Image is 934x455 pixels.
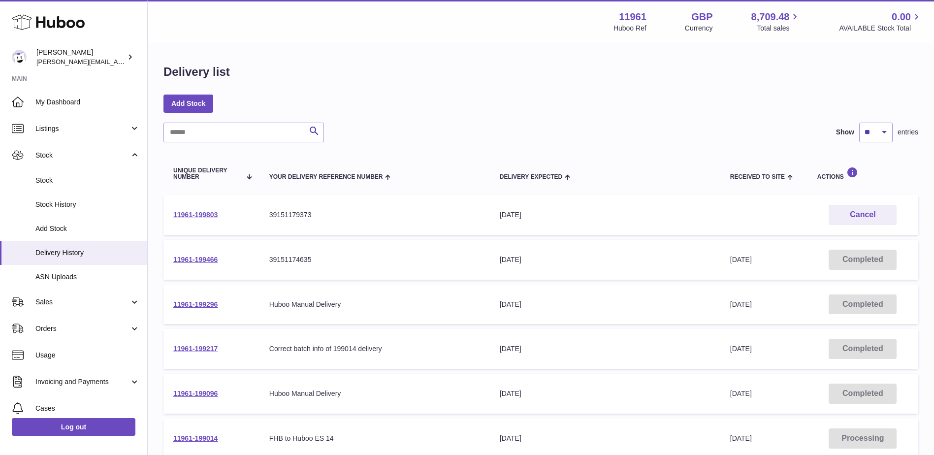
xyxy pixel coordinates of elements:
a: 11961-199014 [173,434,218,442]
span: Stock History [35,200,140,209]
span: Received to Site [730,174,785,180]
div: Huboo Manual Delivery [269,389,480,398]
div: 39151179373 [269,210,480,220]
a: Log out [12,418,135,436]
span: [DATE] [730,300,752,308]
a: 11961-199803 [173,211,218,219]
div: Huboo Ref [613,24,646,33]
div: [PERSON_NAME] [36,48,125,66]
span: Sales [35,297,129,307]
a: 11961-199296 [173,300,218,308]
div: FHB to Huboo ES 14 [269,434,480,443]
button: Cancel [829,205,897,225]
div: [DATE] [500,434,710,443]
span: Stock [35,176,140,185]
strong: 11961 [619,10,646,24]
span: entries [898,128,918,137]
div: [DATE] [500,300,710,309]
div: Currency [685,24,713,33]
span: [PERSON_NAME][EMAIL_ADDRESS][DOMAIN_NAME] [36,58,197,65]
span: Cases [35,404,140,413]
span: Delivery Expected [500,174,562,180]
span: Delivery History [35,248,140,258]
span: Your Delivery Reference Number [269,174,383,180]
strong: GBP [691,10,712,24]
span: 0.00 [892,10,911,24]
span: My Dashboard [35,97,140,107]
div: Correct batch info of 199014 delivery [269,344,480,354]
div: 39151174635 [269,255,480,264]
span: AVAILABLE Stock Total [839,24,922,33]
a: 11961-199466 [173,256,218,263]
span: Add Stock [35,224,140,233]
span: Orders [35,324,129,333]
span: Listings [35,124,129,133]
div: [DATE] [500,255,710,264]
span: [DATE] [730,345,752,353]
img: raghav@transformative.in [12,50,27,65]
span: [DATE] [730,256,752,263]
span: Invoicing and Payments [35,377,129,387]
a: 8,709.48 Total sales [751,10,801,33]
span: Total sales [757,24,801,33]
div: [DATE] [500,389,710,398]
div: [DATE] [500,210,710,220]
a: 11961-199217 [173,345,218,353]
a: 11961-199096 [173,390,218,397]
div: [DATE] [500,344,710,354]
span: ASN Uploads [35,272,140,282]
span: [DATE] [730,390,752,397]
a: Add Stock [163,95,213,112]
div: Huboo Manual Delivery [269,300,480,309]
a: 0.00 AVAILABLE Stock Total [839,10,922,33]
span: 8,709.48 [751,10,790,24]
h1: Delivery list [163,64,230,80]
label: Show [836,128,854,137]
div: Actions [817,167,908,180]
span: Unique Delivery Number [173,167,241,180]
span: Stock [35,151,129,160]
span: Usage [35,351,140,360]
span: [DATE] [730,434,752,442]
